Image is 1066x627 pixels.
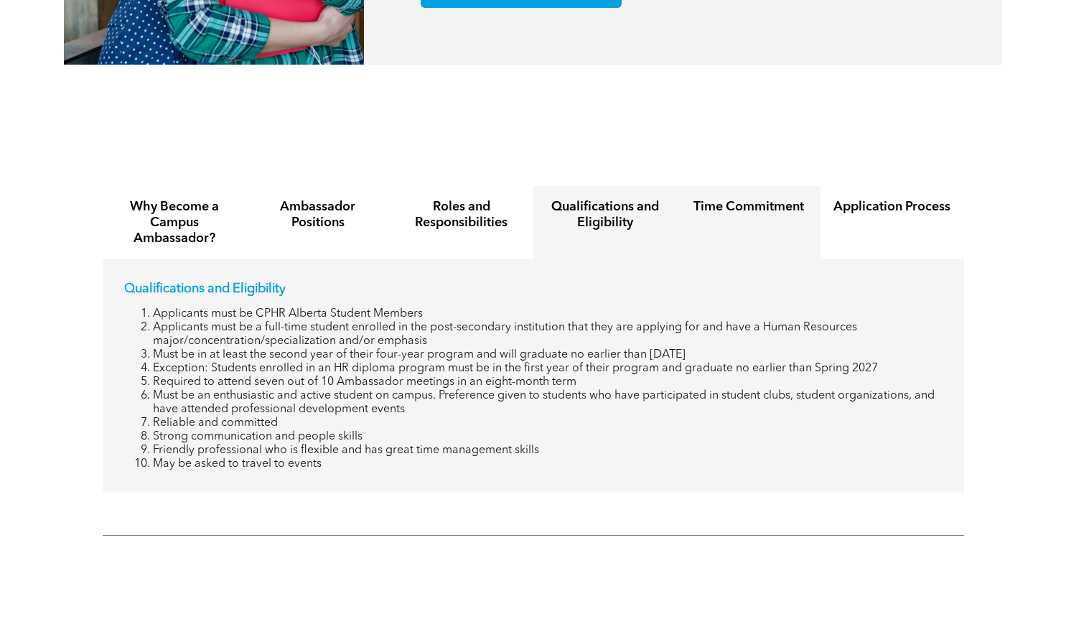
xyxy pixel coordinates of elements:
h4: Qualifications and Eligibility [546,199,664,231]
li: May be asked to travel to events [153,458,943,471]
li: Must be in at least the second year of their four-year program and will graduate no earlier than ... [153,348,943,362]
li: Exception: Students enrolled in an HR diploma program must be in the first year of their program ... [153,362,943,376]
li: Friendly professional who is flexible and has great time management skills [153,444,943,458]
li: Required to attend seven out of 10 Ambassador meetings in an eight-month term [153,376,943,389]
p: Qualifications and Eligibility [124,281,943,297]
li: Applicants must be a full-time student enrolled in the post-secondary institution that they are a... [153,321,943,348]
h4: Roles and Responsibilities [403,199,520,231]
h4: Ambassador Positions [259,199,377,231]
h4: Why Become a Campus Ambassador? [116,199,233,246]
h4: Application Process [833,199,951,215]
li: Must be an enthusiastic and active student on campus. Preference given to students who have parti... [153,389,943,417]
li: Applicants must be CPHR Alberta Student Members [153,307,943,321]
h4: Time Commitment [690,199,808,215]
li: Reliable and committed [153,417,943,430]
li: Strong communication and people skills [153,430,943,444]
